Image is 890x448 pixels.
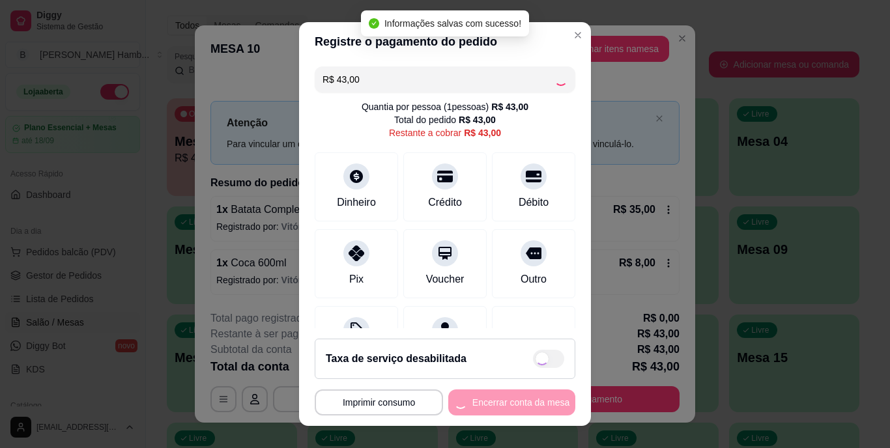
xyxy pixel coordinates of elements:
[567,25,588,46] button: Close
[428,195,462,210] div: Crédito
[323,66,554,92] input: Ex.: hambúrguer de cordeiro
[519,195,549,210] div: Débito
[384,18,521,29] span: Informações salvas com sucesso!
[464,126,501,139] div: R$ 43,00
[389,126,501,139] div: Restante a cobrar
[459,113,496,126] div: R$ 43,00
[326,351,467,367] h2: Taxa de serviço desabilitada
[299,22,591,61] header: Registre o pagamento do pedido
[337,195,376,210] div: Dinheiro
[369,18,379,29] span: check-circle
[315,389,443,415] button: Imprimir consumo
[349,272,364,287] div: Pix
[491,100,528,113] div: R$ 43,00
[521,272,547,287] div: Outro
[394,113,496,126] div: Total do pedido
[426,272,465,287] div: Voucher
[362,100,528,113] div: Quantia por pessoa ( 1 pessoas)
[554,73,567,86] div: Loading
